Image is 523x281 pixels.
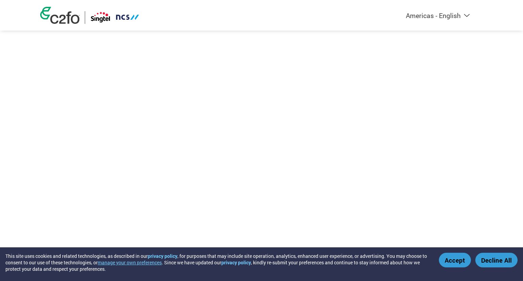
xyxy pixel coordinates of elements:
[98,259,162,266] button: manage your own preferences
[439,253,471,267] button: Accept
[148,253,177,259] a: privacy policy
[221,259,251,266] a: privacy policy
[5,253,429,272] div: This site uses cookies and related technologies, as described in our , for purposes that may incl...
[40,7,80,24] img: c2fo logo
[475,253,518,267] button: Decline All
[90,11,140,24] img: Singtel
